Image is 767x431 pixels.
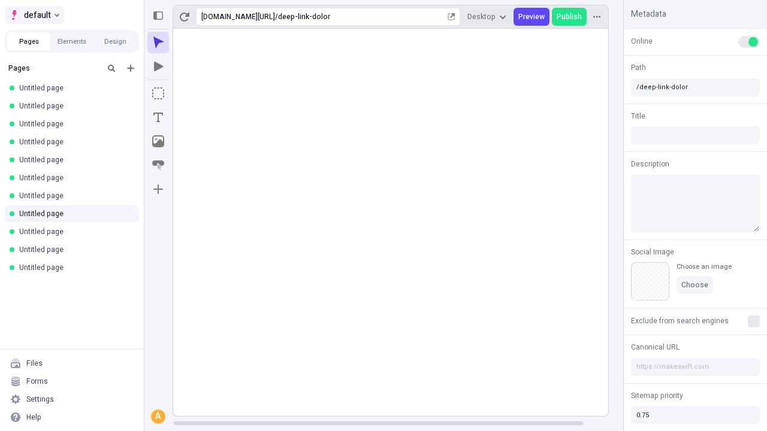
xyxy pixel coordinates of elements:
span: Canonical URL [631,342,680,353]
div: Untitled page [19,245,129,254]
div: Untitled page [19,101,129,111]
button: Image [147,130,169,152]
div: A [152,411,164,423]
div: Untitled page [19,137,129,147]
span: Title [631,111,645,122]
span: Publish [557,12,582,22]
span: default [24,8,51,22]
button: Button [147,154,169,176]
div: Untitled page [19,173,129,183]
div: / [275,12,278,22]
div: [URL][DOMAIN_NAME] [201,12,275,22]
div: Untitled page [19,155,129,165]
div: Help [26,412,41,422]
button: Publish [552,8,587,26]
button: Box [147,83,169,104]
div: Untitled page [19,227,129,236]
span: Sitemap priority [631,390,683,401]
div: Untitled page [19,209,129,218]
button: Desktop [463,8,511,26]
span: Online [631,36,653,47]
span: Social Image [631,247,674,257]
div: Untitled page [19,263,129,272]
button: Text [147,107,169,128]
button: Add new [123,61,138,75]
button: Pages [7,32,50,50]
div: Forms [26,377,48,386]
div: Untitled page [19,119,129,129]
button: Choose [677,276,713,294]
button: Select site [5,6,64,24]
input: https://makeswift.com [631,358,760,376]
button: Design [93,32,137,50]
button: Preview [514,8,549,26]
div: Files [26,359,43,368]
div: Pages [8,63,99,73]
div: Untitled page [19,83,129,93]
div: Untitled page [19,191,129,201]
div: deep-link-dolor [278,12,445,22]
span: Desktop [467,12,496,22]
span: Description [631,159,669,169]
span: Choose [681,280,708,290]
span: Path [631,62,646,73]
div: Settings [26,394,54,404]
span: Exclude from search engines [631,315,729,326]
span: Preview [518,12,545,22]
div: Choose an image [677,262,732,271]
button: Elements [50,32,93,50]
